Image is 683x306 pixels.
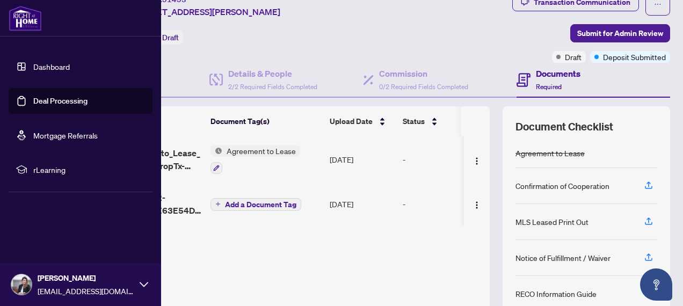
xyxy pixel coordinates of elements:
button: Status IconAgreement to Lease [210,145,300,174]
span: Add a Document Tag [225,201,296,208]
th: Status [398,106,490,136]
button: Add a Document Tag [210,198,301,211]
h4: Documents [536,67,580,80]
div: Confirmation of Cooperation [515,180,609,192]
span: Status [403,115,425,127]
th: Document Tag(s) [206,106,325,136]
img: Status Icon [210,145,222,157]
span: plus [215,201,221,207]
div: - [403,154,485,165]
button: Open asap [640,268,672,301]
span: [PERSON_NAME] [38,272,134,284]
div: Agreement to Lease [515,147,585,159]
span: [EMAIL_ADDRESS][DOMAIN_NAME] [38,285,134,297]
img: Profile Icon [11,274,32,295]
img: Logo [473,201,481,209]
img: Logo [473,157,481,165]
span: Agreement to Lease [222,145,300,157]
h4: Commission [379,67,468,80]
button: Add a Document Tag [210,197,301,211]
button: Submit for Admin Review [570,24,670,42]
span: Draft [565,51,582,63]
span: Upload Date [330,115,373,127]
div: - [403,198,485,210]
span: ellipsis [654,1,662,8]
span: Deposit Submitted [603,51,666,63]
span: Document Checklist [515,119,613,134]
span: rLearning [33,164,145,176]
a: Deal Processing [33,96,88,106]
button: Logo [468,195,485,213]
div: RECO Information Guide [515,288,597,300]
img: logo [9,5,42,31]
h4: Details & People [228,67,317,80]
span: [STREET_ADDRESS][PERSON_NAME] [133,5,280,18]
span: 0/2 Required Fields Completed [379,83,468,91]
span: Required [536,83,562,91]
td: [DATE] [325,136,398,183]
td: [DATE] [325,183,398,225]
div: MLS Leased Print Out [515,216,588,228]
span: 2/2 Required Fields Completed [228,83,317,91]
a: Dashboard [33,62,70,71]
th: Upload Date [325,106,398,136]
a: Mortgage Referrals [33,130,98,140]
span: Draft [162,33,179,42]
span: Submit for Admin Review [577,25,663,42]
div: Notice of Fulfillment / Waiver [515,252,611,264]
button: Logo [468,151,485,168]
